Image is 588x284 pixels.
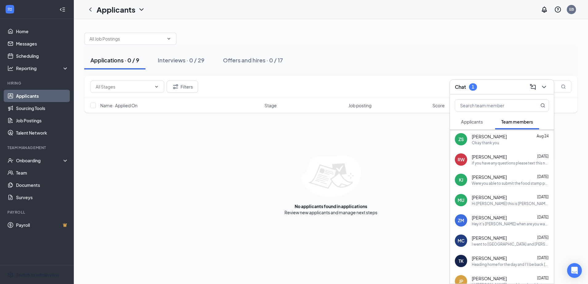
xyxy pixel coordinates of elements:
[223,56,283,64] div: Offers and hires · 0 / 17
[541,6,548,13] svg: Notifications
[472,215,507,221] span: [PERSON_NAME]
[16,191,69,203] a: Surveys
[472,242,549,247] div: I went to [GEOGRAPHIC_DATA] and [PERSON_NAME]. I went home after I asked them. I got way way sick.
[264,102,277,108] span: Stage
[537,195,549,199] span: [DATE]
[16,167,69,179] a: Team
[472,154,507,160] span: [PERSON_NAME]
[472,255,507,261] span: [PERSON_NAME]
[537,255,549,260] span: [DATE]
[459,258,463,264] div: TK
[7,6,13,12] svg: WorkstreamLogo
[96,83,152,90] input: All Stages
[561,84,566,89] svg: MagnifyingGlass
[455,100,528,111] input: Search team member
[7,65,14,71] svg: Analysis
[138,6,145,13] svg: ChevronDown
[472,174,507,180] span: [PERSON_NAME]
[554,6,562,13] svg: QuestionInfo
[432,102,445,108] span: Score
[458,197,464,203] div: MU
[295,203,367,209] div: No applicants found in applications
[472,140,499,145] div: Okay thank you
[7,210,67,215] div: Payroll
[459,177,463,183] div: KJ
[16,50,69,62] a: Scheduling
[459,136,464,142] div: ZS
[16,114,69,127] a: Job Postings
[569,7,574,12] div: EB
[455,84,466,90] h3: Chat
[472,133,507,140] span: [PERSON_NAME]
[158,56,205,64] div: Interviews · 0 / 29
[89,35,164,42] input: All Job Postings
[7,145,67,150] div: Team Management
[472,235,507,241] span: [PERSON_NAME]
[167,81,198,93] button: Filter Filters
[540,103,545,108] svg: MagnifyingGlass
[154,84,159,89] svg: ChevronDown
[501,119,533,124] span: Team members
[472,201,549,206] div: Hi [PERSON_NAME] this is [PERSON_NAME] my number is [PHONE_NUMBER] please contact me with this ne...
[16,179,69,191] a: Documents
[472,275,507,282] span: [PERSON_NAME]
[537,276,549,280] span: [DATE]
[537,174,549,179] span: [DATE]
[284,209,377,215] div: Review new applicants and manage next steps
[348,102,371,108] span: Job posting
[537,235,549,240] span: [DATE]
[472,194,507,200] span: [PERSON_NAME]
[458,217,464,223] div: ZM
[87,6,94,13] svg: ChevronLeft
[458,156,465,163] div: RW
[461,119,483,124] span: Applicants
[100,102,137,108] span: Name · Applied On
[540,83,548,91] svg: ChevronDown
[166,36,171,41] svg: ChevronDown
[537,154,549,159] span: [DATE]
[16,219,69,231] a: PayrollCrown
[528,82,538,92] button: ComposeMessage
[472,221,549,227] div: Hey it's [PERSON_NAME] when are you wanting me to come in again and watch more videos
[172,83,179,90] svg: Filter
[537,134,549,138] span: Aug 24
[301,156,361,197] img: empty-state
[472,181,549,186] div: Were you able to submit the food stamp paperwork
[472,262,549,267] div: Heading home for the day and I'll be back [DATE] to finish up. Hours were 10:27- 3p
[539,82,549,92] button: ChevronDown
[16,90,69,102] a: Applicants
[59,6,66,13] svg: Collapse
[458,238,465,244] div: MC
[16,65,69,71] div: Reporting
[16,127,69,139] a: Talent Network
[537,215,549,219] span: [DATE]
[472,160,549,166] div: if you have any questions please text this number 3193712237, I don't have access to this one all...
[16,272,59,278] div: Switch to admin view
[97,4,135,15] h1: Applicants
[16,157,63,164] div: Onboarding
[7,157,14,164] svg: UserCheck
[7,272,14,278] svg: Settings
[16,102,69,114] a: Sourcing Tools
[16,25,69,37] a: Home
[7,81,67,86] div: Hiring
[472,84,474,89] div: 1
[529,83,537,91] svg: ComposeMessage
[567,263,582,278] div: Open Intercom Messenger
[16,37,69,50] a: Messages
[90,56,139,64] div: Applications · 0 / 9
